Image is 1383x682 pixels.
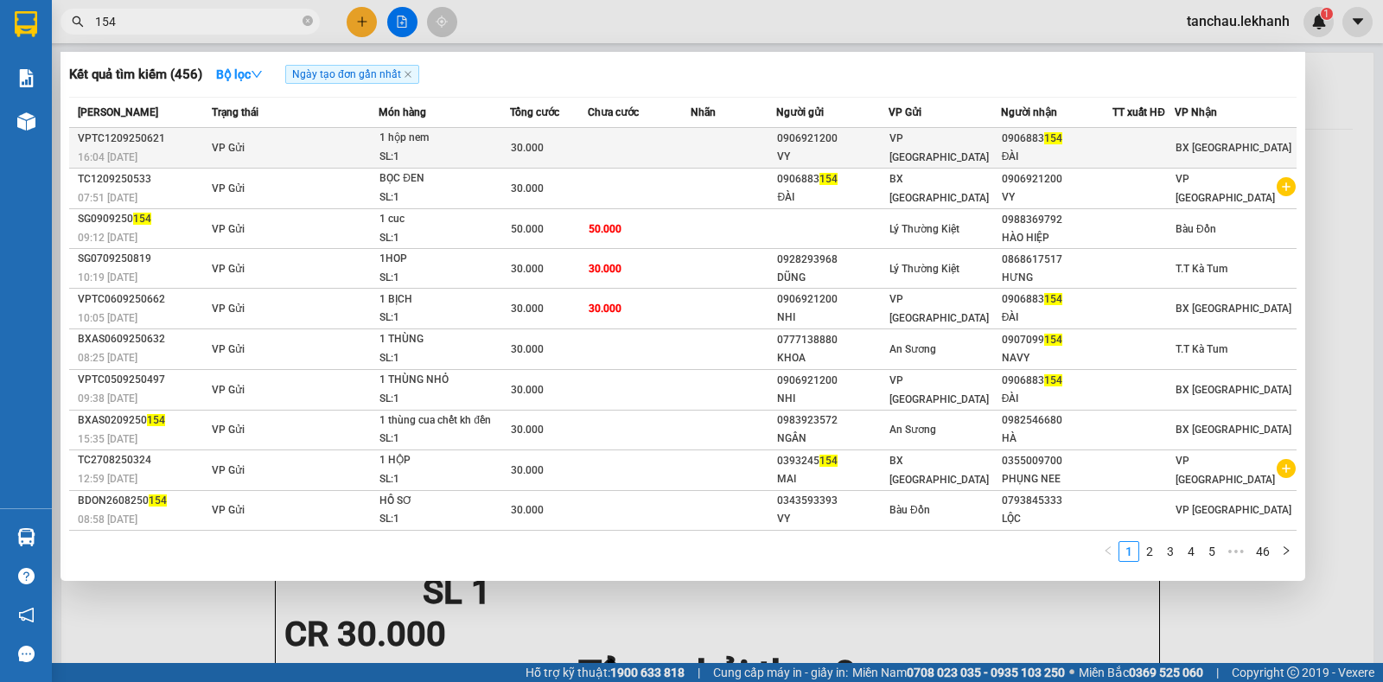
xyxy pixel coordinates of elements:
[777,430,888,448] div: NGÂN
[303,16,313,26] span: close-circle
[1002,510,1112,528] div: LỘC
[212,142,245,154] span: VP Gửi
[1250,541,1276,562] li: 46
[1002,188,1112,207] div: VY
[511,343,544,355] span: 30.000
[379,430,509,449] div: SL: 1
[1098,541,1119,562] button: left
[212,182,245,194] span: VP Gửi
[1002,229,1112,247] div: HÀO HIỆP
[819,455,838,467] span: 154
[212,223,245,235] span: VP Gửi
[18,607,35,623] span: notification
[1002,349,1112,367] div: NAVY
[777,331,888,349] div: 0777138880
[889,293,989,324] span: VP [GEOGRAPHIC_DATA]
[379,188,509,207] div: SL: 1
[777,309,888,327] div: NHI
[15,15,190,56] div: BX [GEOGRAPHIC_DATA]
[819,173,838,185] span: 154
[777,372,888,390] div: 0906921200
[78,473,137,485] span: 12:59 [DATE]
[78,451,207,469] div: TC2708250324
[1044,293,1062,305] span: 154
[1002,309,1112,327] div: ĐÀI
[78,271,137,284] span: 10:19 [DATE]
[1002,130,1112,148] div: 0906883
[511,384,544,396] span: 30.000
[1181,541,1201,562] li: 4
[379,309,509,328] div: SL: 1
[889,455,989,486] span: BX [GEOGRAPHIC_DATA]
[78,170,207,188] div: TC1209250533
[1044,374,1062,386] span: 154
[1176,384,1291,396] span: BX [GEOGRAPHIC_DATA]
[1119,541,1139,562] li: 1
[511,182,544,194] span: 30.000
[589,263,621,275] span: 30.000
[212,464,245,476] span: VP Gửi
[777,411,888,430] div: 0983923572
[78,106,158,118] span: [PERSON_NAME]
[1139,541,1160,562] li: 2
[1002,390,1112,408] div: ĐÀI
[133,213,151,225] span: 154
[379,492,509,511] div: HỒ SƠ
[17,112,35,131] img: warehouse-icon
[1002,269,1112,287] div: HƯNG
[1176,504,1291,516] span: VP [GEOGRAPHIC_DATA]
[202,77,351,101] div: 0973310310
[889,424,936,436] span: An Sương
[13,112,193,132] div: 30.000
[1182,542,1201,561] a: 4
[379,470,509,489] div: SL: 1
[303,14,313,30] span: close-circle
[149,494,167,507] span: 154
[777,470,888,488] div: MAI
[889,263,959,275] span: Lý Thường Kiệt
[1222,541,1250,562] li: Next 5 Pages
[1098,541,1119,562] li: Previous Page
[379,169,509,188] div: BỌC ĐEN
[777,492,888,510] div: 0343593393
[18,646,35,662] span: message
[78,250,207,268] div: SG0709250819
[72,16,84,28] span: search
[1176,424,1291,436] span: BX [GEOGRAPHIC_DATA]
[777,251,888,269] div: 0928293968
[1002,411,1112,430] div: 0982546680
[379,330,509,349] div: 1 THÙNG
[511,464,544,476] span: 30.000
[511,303,544,315] span: 30.000
[1281,545,1291,556] span: right
[1251,542,1275,561] a: 46
[1002,331,1112,349] div: 0907099
[78,411,207,430] div: BXAS0209250
[777,510,888,528] div: VY
[589,223,621,235] span: 50.000
[17,69,35,87] img: solution-icon
[889,223,959,235] span: Lý Thường Kiệt
[147,414,165,426] span: 154
[777,452,888,470] div: 0393245
[1002,290,1112,309] div: 0906883
[1176,173,1275,204] span: VP [GEOGRAPHIC_DATA]
[511,223,544,235] span: 50.000
[18,568,35,584] span: question-circle
[95,12,299,31] input: Tìm tên, số ĐT hoặc mã đơn
[889,173,989,204] span: BX [GEOGRAPHIC_DATA]
[15,11,37,37] img: logo-vxr
[212,263,245,275] span: VP Gửi
[212,106,258,118] span: Trạng thái
[1002,372,1112,390] div: 0906883
[379,250,509,269] div: 1HOP
[379,349,509,368] div: SL: 1
[1176,303,1291,315] span: BX [GEOGRAPHIC_DATA]
[379,269,509,288] div: SL: 1
[1160,541,1181,562] li: 3
[13,113,40,131] span: CR :
[1161,542,1180,561] a: 3
[379,510,509,529] div: SL: 1
[216,67,263,81] strong: Bộ lọc
[1103,545,1113,556] span: left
